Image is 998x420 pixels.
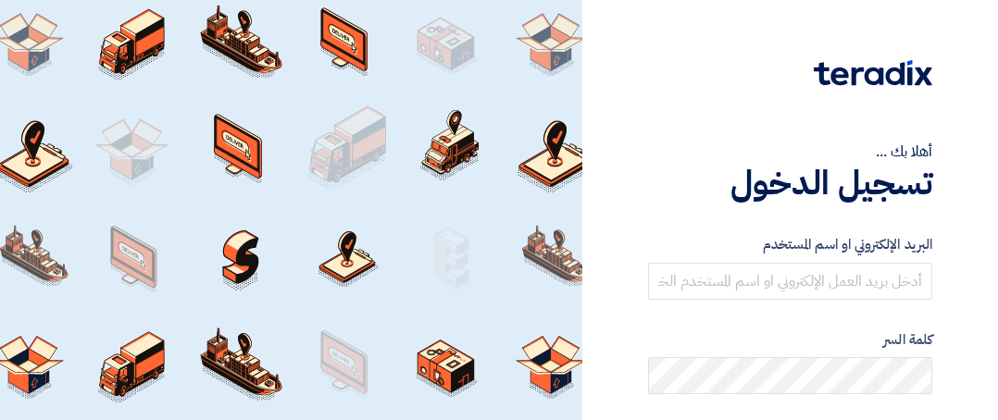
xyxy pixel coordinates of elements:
[648,141,932,163] div: أهلا بك ...
[648,163,932,204] h1: تسجيل الدخول
[814,60,932,86] img: Teradix logo
[648,263,932,300] input: أدخل بريد العمل الإلكتروني او اسم المستخدم الخاص بك ...
[648,234,932,255] label: البريد الإلكتروني او اسم المستخدم
[648,329,932,351] label: كلمة السر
